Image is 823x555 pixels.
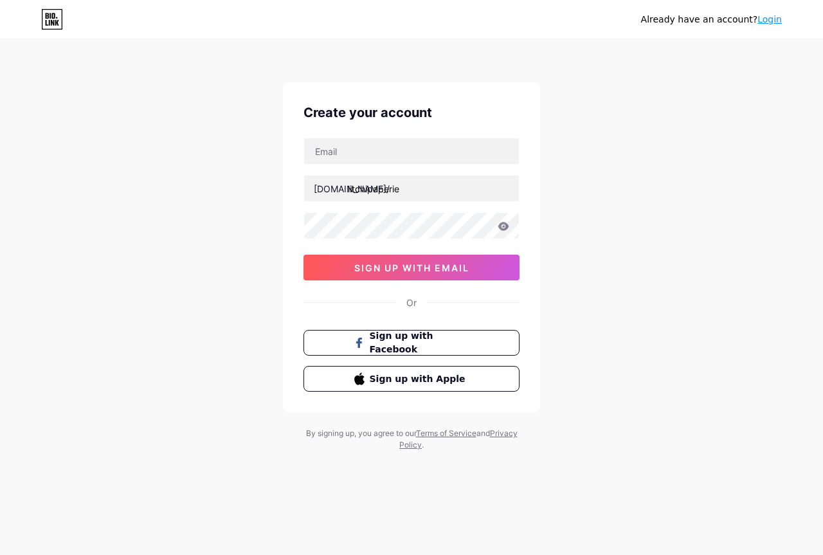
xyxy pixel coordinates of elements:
[302,428,521,451] div: By signing up, you agree to our and .
[303,366,520,392] button: Sign up with Apple
[304,138,519,164] input: Email
[641,13,782,26] div: Already have an account?
[354,262,469,273] span: sign up with email
[303,330,520,356] button: Sign up with Facebook
[416,428,476,438] a: Terms of Service
[370,329,469,356] span: Sign up with Facebook
[314,182,390,196] div: [DOMAIN_NAME]/
[303,103,520,122] div: Create your account
[406,296,417,309] div: Or
[757,14,782,24] a: Login
[304,176,519,201] input: username
[303,255,520,280] button: sign up with email
[370,372,469,386] span: Sign up with Apple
